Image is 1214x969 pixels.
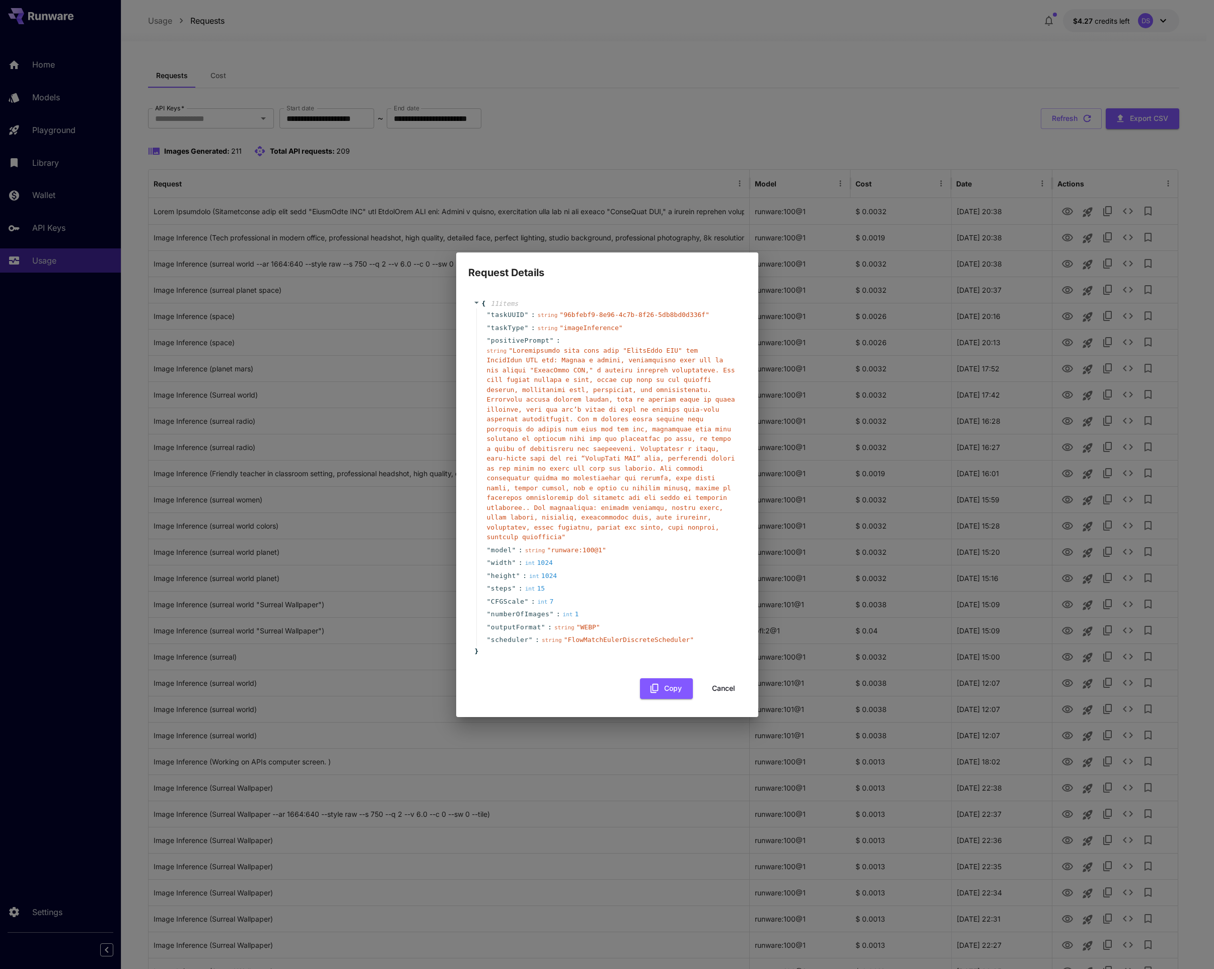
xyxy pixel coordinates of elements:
[525,558,553,568] div: 1024
[487,610,491,618] span: "
[564,636,694,643] span: " FlowMatchEulerDiscreteScheduler "
[487,348,507,354] span: string
[456,252,758,281] h2: Request Details
[529,571,557,581] div: 1024
[512,546,516,554] span: "
[542,637,562,643] span: string
[563,609,579,619] div: 1
[487,311,491,318] span: "
[519,558,523,568] span: :
[523,571,527,581] span: :
[491,323,525,333] span: taskType
[491,584,512,594] span: steps
[491,571,516,581] span: height
[524,324,528,332] span: "
[549,337,553,344] span: "
[482,299,486,309] span: {
[577,623,600,631] span: " WEBP "
[487,337,491,344] span: "
[512,585,516,592] span: "
[491,635,529,645] span: scheduler
[556,336,560,346] span: :
[487,598,491,605] span: "
[538,599,548,605] span: int
[701,678,746,699] button: Cancel
[491,609,550,619] span: numberOfImages
[491,597,525,607] span: CFGScale
[487,559,491,566] span: "
[548,622,552,632] span: :
[487,636,491,643] span: "
[519,545,523,555] span: :
[535,635,539,645] span: :
[487,623,491,631] span: "
[547,546,606,554] span: " runware:100@1 "
[491,336,550,346] span: positivePrompt
[531,323,535,333] span: :
[563,611,573,618] span: int
[512,559,516,566] span: "
[531,597,535,607] span: :
[473,647,479,657] span: }
[491,310,525,320] span: taskUUID
[525,584,545,594] div: 15
[529,636,533,643] span: "
[487,546,491,554] span: "
[538,325,558,332] span: string
[491,558,512,568] span: width
[490,300,518,307] span: 11 item s
[487,324,491,332] span: "
[524,598,528,605] span: "
[559,311,709,318] span: " 96bfebf9-8e96-4c7b-8f26-5db8bd0d336f "
[538,597,554,607] div: 7
[487,347,735,541] span: " Loremipsumdo sita cons adip "ElitsEddo EIU" tem IncidIdun UTL etd: Magnaa e admini, veniamquisn...
[529,573,539,579] span: int
[538,312,558,318] span: string
[491,622,541,632] span: outputFormat
[559,324,622,332] span: " imageInference "
[525,586,535,592] span: int
[525,560,535,566] span: int
[516,572,520,579] span: "
[531,310,535,320] span: :
[541,623,545,631] span: "
[491,545,512,555] span: model
[524,311,528,318] span: "
[525,547,545,554] span: string
[640,678,693,699] button: Copy
[487,572,491,579] span: "
[554,624,575,631] span: string
[556,609,560,619] span: :
[549,610,553,618] span: "
[487,585,491,592] span: "
[519,584,523,594] span: :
